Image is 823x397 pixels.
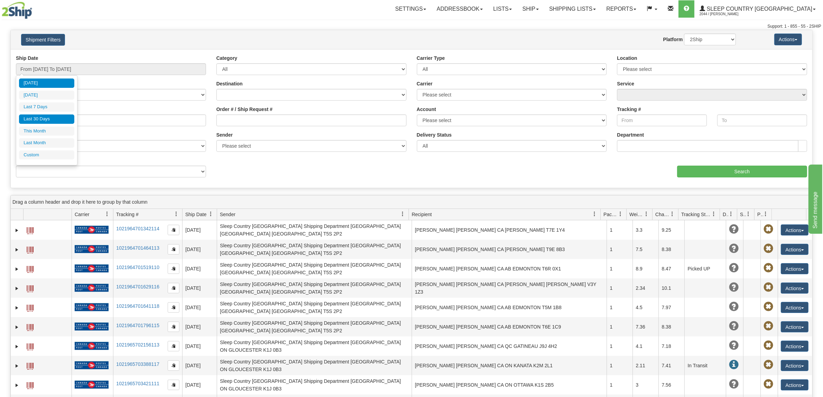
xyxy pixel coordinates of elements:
[217,356,412,375] td: Sleep Country [GEOGRAPHIC_DATA] Shipping Department [GEOGRAPHIC_DATA] ON GLOUCESTER K1J 0B3
[75,211,90,218] span: Carrier
[729,379,739,389] span: Unknown
[217,336,412,356] td: Sleep Country [GEOGRAPHIC_DATA] Shipping Department [GEOGRAPHIC_DATA] ON GLOUCESTER K1J 0B3
[544,0,601,18] a: Shipping lists
[729,302,739,312] span: Unknown
[216,106,273,113] label: Order # / Ship Request #
[717,114,807,126] input: To
[617,131,644,138] label: Department
[13,227,20,234] a: Expand
[633,336,658,356] td: 4.1
[764,283,773,292] span: Pickup Not Assigned
[13,343,20,350] a: Expand
[607,298,633,317] td: 1
[764,224,773,234] span: Pickup Not Assigned
[27,224,34,235] a: Label
[640,208,652,220] a: Weight filter column settings
[729,341,739,350] span: Unknown
[729,244,739,253] span: Unknown
[607,220,633,240] td: 1
[663,36,683,43] label: Platform
[168,225,179,235] button: Copy to clipboard
[607,259,633,278] td: 1
[781,302,808,313] button: Actions
[666,208,678,220] a: Charge filter column settings
[217,375,412,395] td: Sleep Country [GEOGRAPHIC_DATA] Shipping Department [GEOGRAPHIC_DATA] ON GLOUCESTER K1J 0B3
[615,208,626,220] a: Packages filter column settings
[13,382,20,389] a: Expand
[694,0,821,18] a: Sleep Country [GEOGRAPHIC_DATA] 2044 / [PERSON_NAME]
[168,360,179,371] button: Copy to clipboard
[684,356,726,375] td: In Transit
[700,11,751,18] span: 2044 / [PERSON_NAME]
[607,278,633,298] td: 1
[182,336,217,356] td: [DATE]
[412,278,607,298] td: [PERSON_NAME] [PERSON_NAME] CA [PERSON_NAME] [PERSON_NAME] V3Y 1Z3
[604,211,618,218] span: Packages
[13,304,20,311] a: Expand
[781,360,808,371] button: Actions
[764,321,773,331] span: Pickup Not Assigned
[13,362,20,369] a: Expand
[684,259,726,278] td: Picked UP
[517,0,544,18] a: Ship
[19,91,74,100] li: [DATE]
[217,278,412,298] td: Sleep Country [GEOGRAPHIC_DATA] Shipping Department [GEOGRAPHIC_DATA] [GEOGRAPHIC_DATA] [GEOGRAPH...
[601,0,642,18] a: Reports
[412,336,607,356] td: [PERSON_NAME] [PERSON_NAME] CA QC GATINEAU J9J 4H2
[781,283,808,294] button: Actions
[764,244,773,253] span: Pickup Not Assigned
[11,195,812,209] div: grid grouping header
[760,208,771,220] a: Pickup Status filter column settings
[75,245,109,253] img: 20 - Canada Post
[633,259,658,278] td: 8.9
[116,226,159,231] a: 1021964701342114
[412,220,607,240] td: [PERSON_NAME] [PERSON_NAME] CA [PERSON_NAME] T7E 1Y4
[168,322,179,332] button: Copy to clipboard
[2,2,32,19] img: logo2044.jpg
[168,302,179,313] button: Copy to clipboard
[677,166,807,177] input: Search
[764,263,773,273] span: Pickup Not Assigned
[617,55,637,62] label: Location
[774,34,802,45] button: Actions
[182,220,217,240] td: [DATE]
[116,361,159,367] a: 1021965703388117
[633,298,658,317] td: 4.5
[417,131,452,138] label: Delivery Status
[75,322,109,331] img: 20 - Canada Post
[740,211,746,218] span: Shipment Issues
[168,244,179,255] button: Copy to clipboard
[658,356,684,375] td: 7.41
[633,356,658,375] td: 2.11
[781,321,808,332] button: Actions
[658,220,684,240] td: 9.25
[681,211,711,218] span: Tracking Status
[617,80,634,87] label: Service
[417,80,433,87] label: Carrier
[182,356,217,375] td: [DATE]
[27,360,34,371] a: Label
[27,282,34,293] a: Label
[607,317,633,336] td: 1
[488,0,517,18] a: Lists
[168,264,179,274] button: Copy to clipboard
[589,208,600,220] a: Recipient filter column settings
[658,259,684,278] td: 8.47
[633,375,658,395] td: 3
[13,285,20,292] a: Expand
[185,211,206,218] span: Ship Date
[19,102,74,112] li: Last 7 Days
[217,317,412,336] td: Sleep Country [GEOGRAPHIC_DATA] Shipping Department [GEOGRAPHIC_DATA] [GEOGRAPHIC_DATA] [GEOGRAPH...
[725,208,737,220] a: Delivery Status filter column settings
[116,381,159,386] a: 1021965703421111
[75,284,109,292] img: 20 - Canada Post
[21,34,65,46] button: Shipment Filters
[729,283,739,292] span: Unknown
[13,266,20,273] a: Expand
[781,224,808,236] button: Actions
[617,114,707,126] input: From
[757,211,763,218] span: Pickup Status
[412,240,607,259] td: [PERSON_NAME] [PERSON_NAME] CA [PERSON_NAME] T9E 8B3
[182,375,217,395] td: [DATE]
[807,163,822,234] iframe: chat widget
